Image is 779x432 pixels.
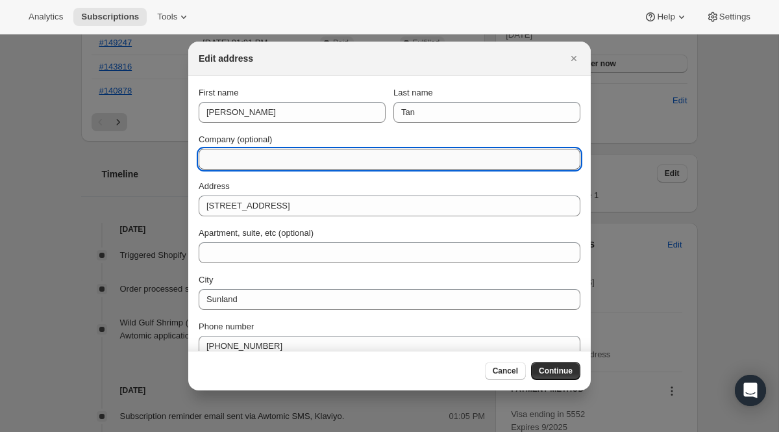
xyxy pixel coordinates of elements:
button: Help [636,8,695,26]
div: Open Intercom Messenger [735,375,766,406]
span: Continue [539,366,573,376]
button: Continue [531,362,580,380]
span: Company (optional) [199,134,272,144]
span: City [199,275,213,285]
button: Analytics [21,8,71,26]
span: Phone number [199,322,254,331]
span: Last name [393,88,433,97]
button: Cancel [485,362,526,380]
button: Subscriptions [73,8,147,26]
span: First name [199,88,238,97]
span: Help [657,12,674,22]
span: Settings [719,12,750,22]
button: Settings [699,8,758,26]
h2: Edit address [199,52,253,65]
span: Cancel [493,366,518,376]
span: Analytics [29,12,63,22]
span: Subscriptions [81,12,139,22]
span: Address [199,181,230,191]
button: Tools [149,8,198,26]
span: Tools [157,12,177,22]
span: Apartment, suite, etc (optional) [199,228,314,238]
button: Close [565,49,583,68]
